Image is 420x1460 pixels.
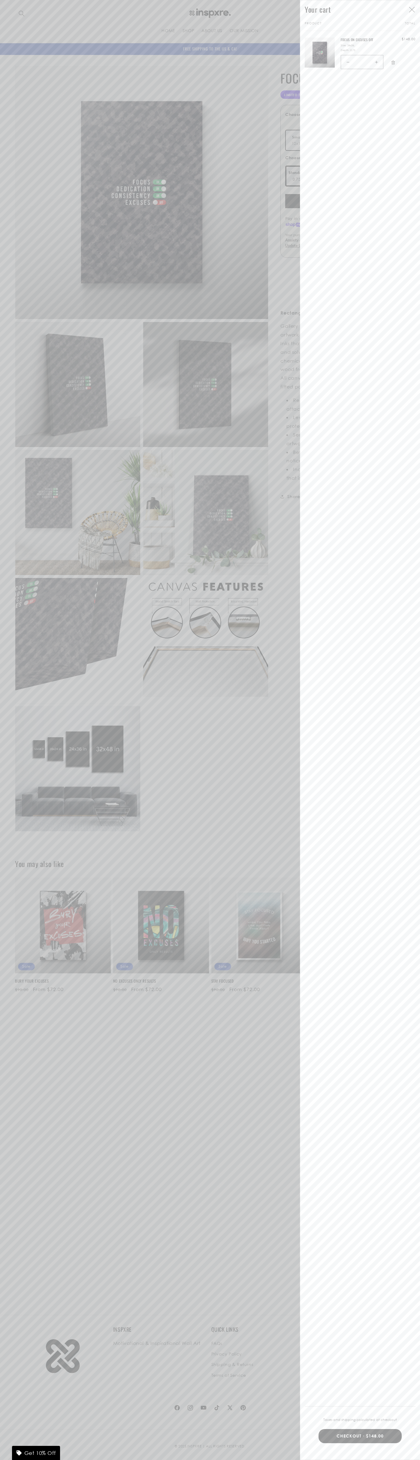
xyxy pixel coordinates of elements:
[347,44,355,47] dd: 24x36,
[323,1417,397,1423] span: Taxes and shipping calculated at checkout
[341,44,346,47] dt: Size:
[341,49,350,52] dt: Depth:
[350,49,355,52] dd: 0.75
[355,55,370,69] input: Quantity for FOCUS ON EXCUSES OFF
[305,22,360,31] th: Product
[319,1429,402,1443] button: CHECKOUT · $148.00
[388,56,398,69] button: Remove FOCUS ON EXCUSES OFF - 24x36 / 0.75
[360,22,416,31] th: Total
[405,3,418,17] button: Close
[341,38,388,42] a: FOCUS ON EXCUSES OFF
[305,5,331,14] h2: Your cart
[12,1446,60,1460] div: Get 10% Off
